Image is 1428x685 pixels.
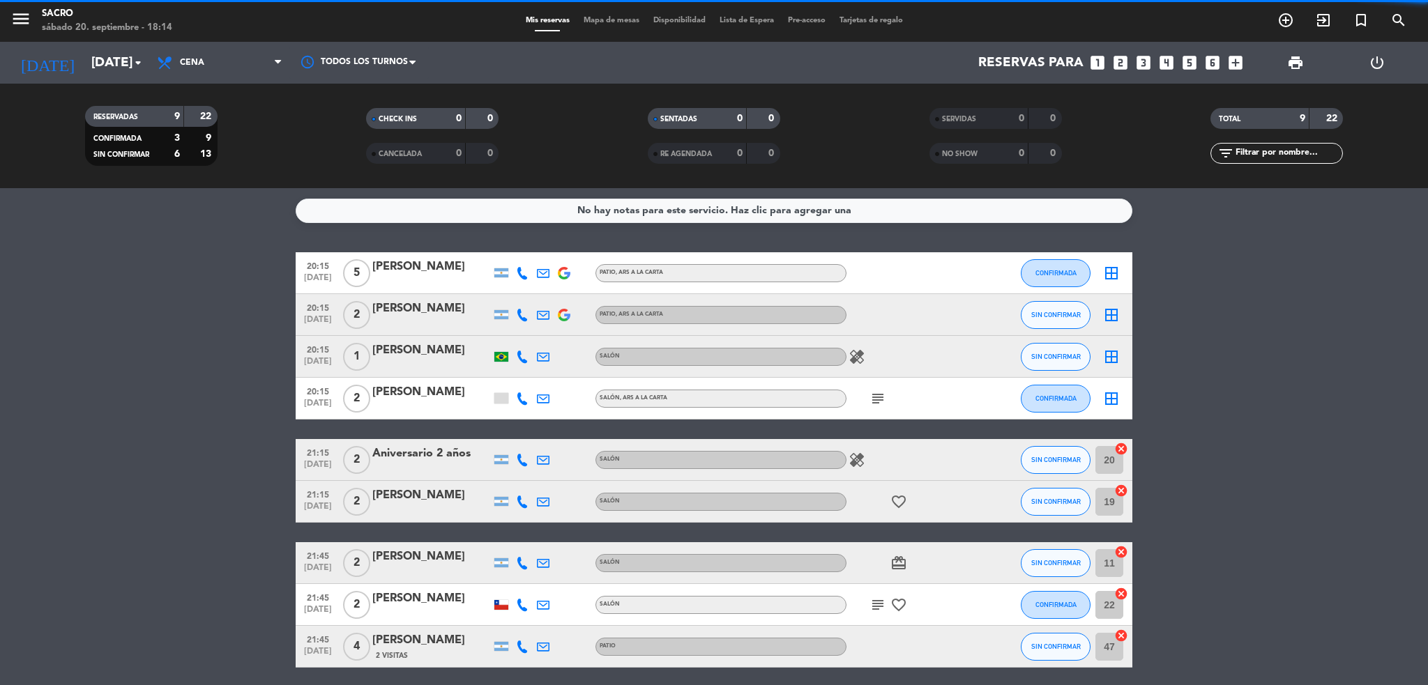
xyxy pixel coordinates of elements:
div: No hay notas para este servicio. Haz clic para agregar una [577,203,851,219]
span: SERVIDAS [942,116,976,123]
strong: 0 [456,148,462,158]
i: healing [849,452,865,468]
i: turned_in_not [1353,12,1369,29]
i: filter_list [1217,145,1234,162]
span: [DATE] [301,357,335,373]
div: Sacro [42,7,172,21]
span: 2 [343,446,370,474]
span: 2 [343,591,370,619]
span: PATIO [600,643,616,649]
span: TOTAL [1219,116,1240,123]
span: [DATE] [301,563,335,579]
button: SIN CONFIRMAR [1021,446,1091,474]
span: [DATE] [301,502,335,518]
span: CONFIRMADA [1035,394,1077,402]
div: Aniversario 2 años [372,445,491,463]
span: RE AGENDADA [660,151,712,157]
i: power_settings_new [1369,54,1385,71]
div: LOG OUT [1336,42,1418,84]
strong: 9 [1300,114,1305,123]
i: looks_two [1111,54,1130,72]
button: SIN CONFIRMAR [1021,488,1091,516]
span: SIN CONFIRMAR [1031,353,1081,360]
span: SENTADAS [660,116,697,123]
i: looks_6 [1203,54,1222,72]
span: 21:45 [301,589,335,605]
i: menu [10,8,31,29]
i: exit_to_app [1315,12,1332,29]
strong: 3 [174,133,180,143]
span: [DATE] [301,315,335,331]
strong: 0 [737,114,743,123]
strong: 0 [768,148,777,158]
i: subject [869,390,886,407]
span: 20:15 [301,341,335,357]
img: google-logo.png [558,267,570,279]
span: SALÓN [600,395,667,401]
span: Tarjetas de regalo [833,17,910,24]
button: CONFIRMADA [1021,591,1091,619]
i: favorite_border [890,493,907,510]
strong: 6 [174,149,180,159]
strong: 0 [1019,148,1024,158]
span: SALÓN [600,601,620,607]
span: , ARS A LA CARTA [616,311,663,317]
div: [PERSON_NAME] [372,548,491,566]
i: cancel [1114,442,1128,456]
span: CONFIRMADA [1035,269,1077,277]
i: add_circle_outline [1277,12,1294,29]
img: google-logo.png [558,309,570,321]
i: border_all [1103,390,1120,407]
span: 2 [343,488,370,516]
strong: 0 [1050,148,1058,158]
i: border_all [1103,348,1120,365]
div: [PERSON_NAME] [372,590,491,608]
span: RESERVADAS [93,114,138,121]
button: menu [10,8,31,34]
i: looks_3 [1134,54,1153,72]
button: SIN CONFIRMAR [1021,343,1091,371]
span: SALÓN [600,498,620,504]
span: , ARS A LA CARTA [620,395,667,401]
strong: 9 [174,111,180,121]
span: 20:15 [301,299,335,315]
span: 1 [343,343,370,371]
span: , ARS A LA CARTA [616,270,663,275]
span: SALÓN [600,560,620,565]
i: arrow_drop_down [130,54,146,71]
strong: 0 [487,148,496,158]
span: [DATE] [301,399,335,415]
span: Cena [180,58,204,68]
span: PATIO [600,311,663,317]
span: SIN CONFIRMAR [1031,559,1081,567]
span: SALÓN [600,353,620,359]
span: print [1287,54,1304,71]
strong: 0 [1050,114,1058,123]
span: 5 [343,259,370,287]
button: SIN CONFIRMAR [1021,633,1091,661]
strong: 22 [1326,114,1340,123]
span: Lista de Espera [713,17,781,24]
button: SIN CONFIRMAR [1021,549,1091,577]
span: 4 [343,633,370,661]
span: Mis reservas [519,17,577,24]
span: SIN CONFIRMAR [1031,642,1081,650]
i: cancel [1114,587,1128,601]
i: border_all [1103,265,1120,282]
span: CONFIRMADA [93,135,142,142]
span: SALÓN [600,456,620,462]
i: card_giftcard [890,555,907,571]
span: Disponibilidad [646,17,713,24]
i: healing [849,348,865,365]
span: CHECK INS [379,116,417,123]
i: [DATE] [10,47,84,78]
span: [DATE] [301,273,335,289]
button: CONFIRMADA [1021,259,1091,287]
span: Reservas para [978,55,1084,70]
i: cancel [1114,545,1128,559]
div: [PERSON_NAME] [372,300,491,318]
span: Pre-acceso [781,17,833,24]
strong: 22 [200,111,214,121]
strong: 9 [206,133,214,143]
strong: 0 [456,114,462,123]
